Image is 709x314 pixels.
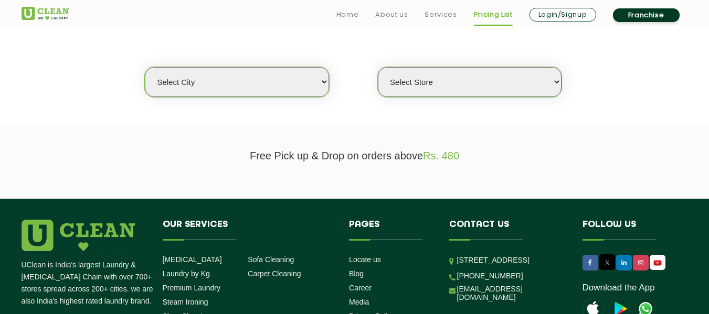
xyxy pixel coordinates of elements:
a: Download the App [583,283,655,293]
a: Carpet Cleaning [248,269,301,278]
a: Premium Laundry [163,284,221,292]
a: Steam Ironing [163,298,208,306]
img: UClean Laundry and Dry Cleaning [22,7,69,20]
a: [MEDICAL_DATA] [163,255,222,264]
p: Free Pick up & Drop on orders above [22,150,688,162]
a: About us [375,8,408,21]
a: Laundry by Kg [163,269,210,278]
a: Pricing List [474,8,513,21]
h4: Contact us [449,220,567,240]
a: Media [349,298,369,306]
p: UClean is India's largest Laundry & [MEDICAL_DATA] Chain with over 700+ stores spread across 200+... [22,259,155,307]
a: Sofa Cleaning [248,255,294,264]
h4: Our Services [163,220,334,240]
a: Home [336,8,359,21]
a: Services [425,8,457,21]
img: UClean Laundry and Dry Cleaning [651,257,664,268]
img: logo.png [22,220,135,251]
h4: Follow us [583,220,675,240]
a: Franchise [613,8,680,22]
p: [STREET_ADDRESS] [457,254,567,266]
h4: Pages [349,220,433,240]
a: Login/Signup [530,8,596,21]
a: [EMAIL_ADDRESS][DOMAIN_NAME] [457,285,567,301]
a: [PHONE_NUMBER] [457,272,523,280]
a: Career [349,284,372,292]
a: Blog [349,269,364,278]
a: Locate us [349,255,381,264]
span: Rs. 480 [423,150,459,161]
